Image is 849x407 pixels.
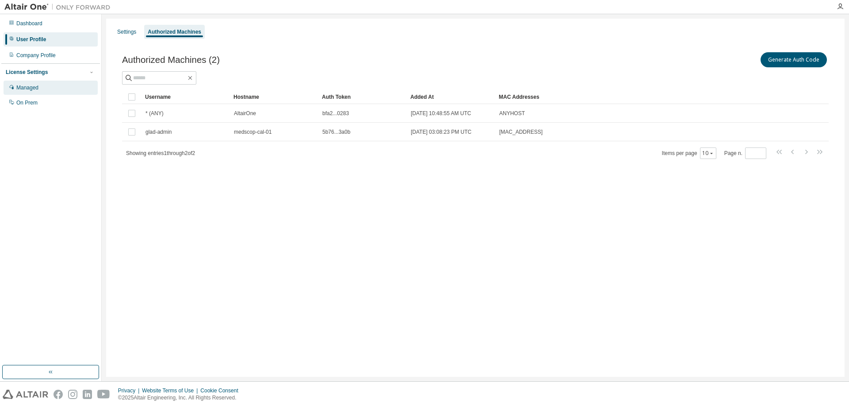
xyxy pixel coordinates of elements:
[145,90,226,104] div: Username
[662,147,716,159] span: Items per page
[234,110,256,117] span: AltairOne
[322,110,349,117] span: bfa2...0283
[4,3,115,12] img: Altair One
[118,394,244,402] p: © 2025 Altair Engineering, Inc. All Rights Reserved.
[142,387,200,394] div: Website Terms of Use
[16,20,42,27] div: Dashboard
[145,128,172,136] span: glad-admin
[410,90,492,104] div: Added At
[148,28,201,35] div: Authorized Machines
[411,128,471,136] span: [DATE] 03:08:23 PM UTC
[16,99,38,106] div: On Prem
[499,90,736,104] div: MAC Addresses
[54,390,63,399] img: facebook.svg
[118,387,142,394] div: Privacy
[126,150,195,156] span: Showing entries 1 through 2 of 2
[234,128,272,136] span: medscop-cal-01
[83,390,92,399] img: linkedin.svg
[200,387,243,394] div: Cookie Consent
[16,36,46,43] div: User Profile
[97,390,110,399] img: youtube.svg
[122,55,220,65] span: Authorized Machines (2)
[499,110,525,117] span: ANYHOST
[322,128,350,136] span: 5b76...3a0b
[16,52,56,59] div: Company Profile
[724,147,766,159] span: Page n.
[3,390,48,399] img: altair_logo.svg
[6,69,48,76] div: License Settings
[702,150,714,157] button: 10
[145,110,164,117] span: * (ANY)
[761,52,827,67] button: Generate Auth Code
[411,110,471,117] span: [DATE] 10:48:55 AM UTC
[322,90,403,104] div: Auth Token
[117,28,136,35] div: Settings
[233,90,315,104] div: Hostname
[68,390,77,399] img: instagram.svg
[499,128,543,136] span: [MAC_ADDRESS]
[16,84,38,91] div: Managed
